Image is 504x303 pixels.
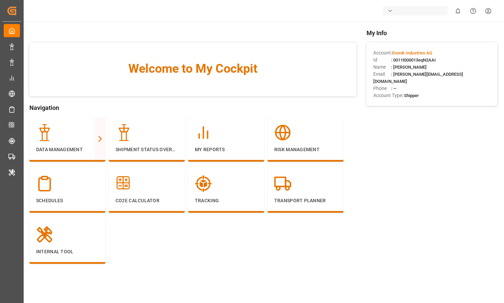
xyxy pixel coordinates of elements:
p: Tracking [195,197,257,204]
span: Account Type [373,92,402,99]
span: : [391,50,432,55]
span: Navigation [29,103,356,112]
p: Transport Planner [274,197,337,204]
span: : — [391,86,397,91]
p: Data Management [36,146,99,153]
button: Help Center [465,3,481,19]
span: Evonik Industries AG [392,50,432,55]
p: Shipment Status Overview [116,146,178,153]
p: Schedules [36,197,99,204]
span: Account [373,49,391,56]
button: show 0 new notifications [450,3,465,19]
span: : [PERSON_NAME][EMAIL_ADDRESS][DOMAIN_NAME] [373,72,463,84]
span: Phone [373,85,391,92]
span: : [PERSON_NAME] [391,65,427,70]
span: My Info [367,28,497,38]
span: Id [373,56,391,64]
span: Email [373,71,391,78]
p: My Reports [195,146,257,153]
span: Name [373,64,391,71]
p: CO2e Calculator [116,197,178,204]
span: Welcome to My Cockpit [43,60,343,78]
p: Internal Tool [36,248,99,255]
span: : Shipper [402,93,419,98]
span: : 0011t000013eqN2AAI [391,57,436,63]
p: Risk Management [274,146,337,153]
